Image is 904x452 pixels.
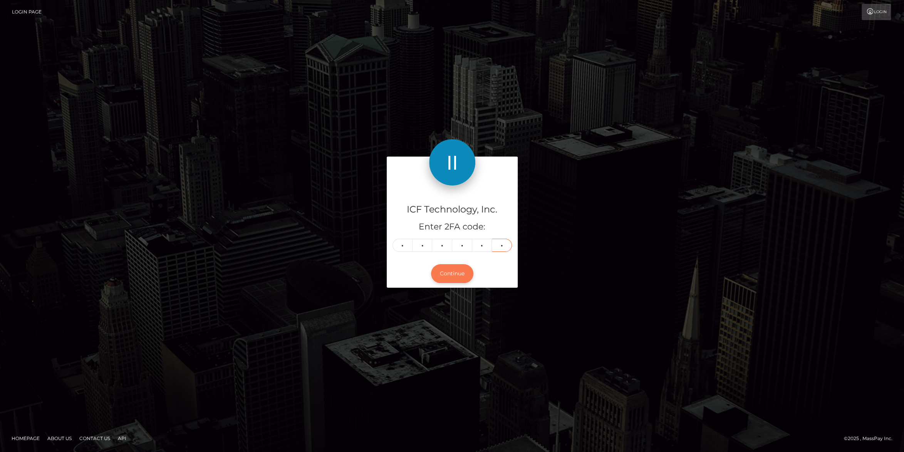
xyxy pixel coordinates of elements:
div: © 2025 , MassPay Inc. [844,434,898,443]
h5: Enter 2FA code: [392,221,512,233]
a: API [115,432,129,444]
button: Continue [431,264,473,283]
a: Login Page [12,4,42,20]
img: ICF Technology, Inc. [429,139,475,186]
a: Contact Us [76,432,113,444]
a: About Us [44,432,75,444]
a: Login [862,4,891,20]
h4: ICF Technology, Inc. [392,203,512,216]
a: Homepage [8,432,43,444]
